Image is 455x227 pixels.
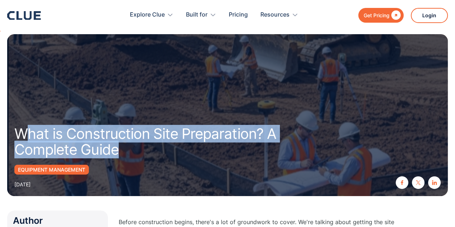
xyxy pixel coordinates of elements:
img: facebook icon [400,180,404,185]
h1: What is Construction Site Preparation? A Complete Guide [14,126,313,158]
a: Login [411,8,448,23]
div: Explore Clue [130,4,173,26]
div: Built for [186,4,208,26]
div: Explore Clue [130,4,165,26]
div: Resources [260,4,298,26]
a: Pricing [229,4,248,26]
div: Get Pricing [364,11,390,20]
div: [DATE] [14,180,31,189]
div:  [390,11,401,20]
a: Equipment Management [14,165,89,174]
a: Get Pricing [358,8,404,23]
div: Resources [260,4,290,26]
img: twitter X icon [416,180,420,185]
img: linkedin icon [432,180,437,185]
div: Built for [186,4,216,26]
div: Author [13,216,102,225]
